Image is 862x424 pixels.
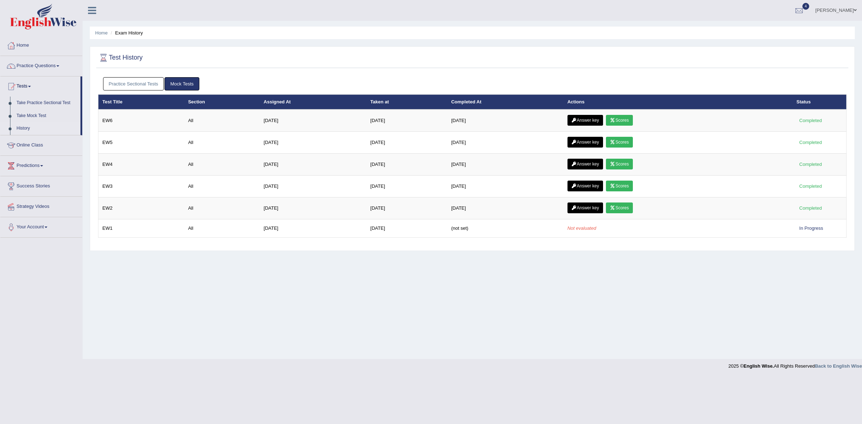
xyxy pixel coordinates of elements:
[98,176,184,197] td: EW3
[606,159,632,169] a: Scores
[366,197,447,219] td: [DATE]
[447,132,564,154] td: [DATE]
[728,359,862,369] div: 2025 © All Rights Reserved
[98,132,184,154] td: EW5
[797,204,825,212] div: Completed
[567,225,596,231] em: Not evaluated
[447,94,564,110] th: Completed At
[797,182,825,190] div: Completed
[0,197,82,215] a: Strategy Videos
[103,77,164,90] a: Practice Sectional Tests
[0,56,82,74] a: Practice Questions
[260,132,366,154] td: [DATE]
[567,115,603,126] a: Answer key
[184,154,260,176] td: All
[0,156,82,174] a: Predictions
[797,117,825,124] div: Completed
[447,176,564,197] td: [DATE]
[567,137,603,148] a: Answer key
[366,176,447,197] td: [DATE]
[606,181,632,191] a: Scores
[797,160,825,168] div: Completed
[260,197,366,219] td: [DATE]
[447,197,564,219] td: [DATE]
[13,110,80,122] a: Take Mock Test
[184,176,260,197] td: All
[567,202,603,213] a: Answer key
[0,36,82,53] a: Home
[366,110,447,132] td: [DATE]
[797,224,826,232] div: In Progress
[184,132,260,154] td: All
[564,94,793,110] th: Actions
[98,154,184,176] td: EW4
[95,30,108,36] a: Home
[815,363,862,369] a: Back to English Wise
[606,202,632,213] a: Scores
[260,154,366,176] td: [DATE]
[0,135,82,153] a: Online Class
[98,52,143,63] h2: Test History
[366,219,447,238] td: [DATE]
[260,94,366,110] th: Assigned At
[184,197,260,219] td: All
[366,94,447,110] th: Taken at
[606,137,632,148] a: Scores
[0,176,82,194] a: Success Stories
[164,77,199,90] a: Mock Tests
[366,132,447,154] td: [DATE]
[98,110,184,132] td: EW6
[109,29,143,36] li: Exam History
[0,217,82,235] a: Your Account
[260,219,366,238] td: [DATE]
[98,94,184,110] th: Test Title
[98,219,184,238] td: EW1
[260,176,366,197] td: [DATE]
[743,363,774,369] strong: English Wise.
[451,225,468,231] span: (not set)
[366,154,447,176] td: [DATE]
[793,94,847,110] th: Status
[797,139,825,146] div: Completed
[802,3,810,10] span: 4
[567,181,603,191] a: Answer key
[98,197,184,219] td: EW2
[447,110,564,132] td: [DATE]
[606,115,632,126] a: Scores
[184,110,260,132] td: All
[184,219,260,238] td: All
[447,154,564,176] td: [DATE]
[13,122,80,135] a: History
[260,110,366,132] td: [DATE]
[567,159,603,169] a: Answer key
[0,76,80,94] a: Tests
[13,97,80,110] a: Take Practice Sectional Test
[184,94,260,110] th: Section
